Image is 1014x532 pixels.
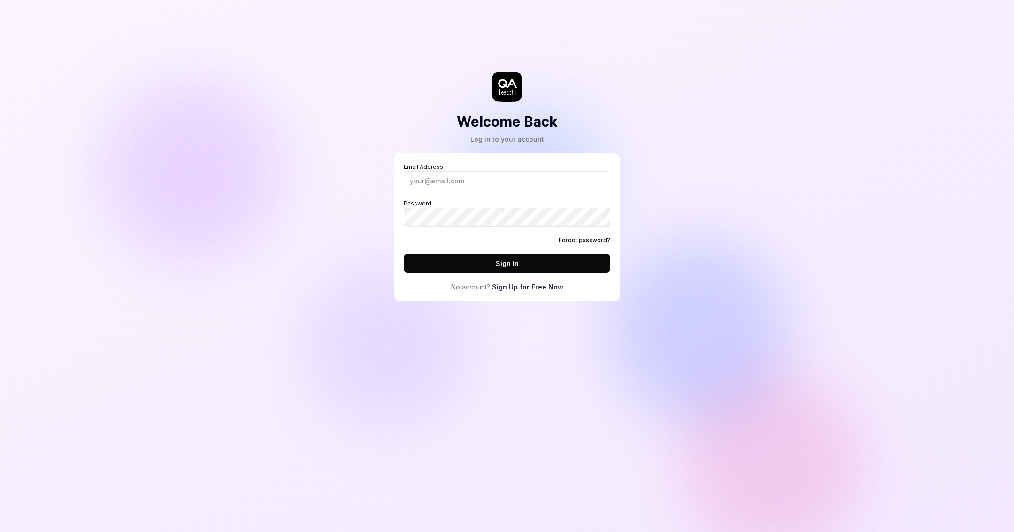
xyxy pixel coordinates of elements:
[404,254,610,273] button: Sign In
[404,171,610,190] input: Email Address
[457,111,558,132] h2: Welcome Back
[404,163,610,190] label: Email Address
[404,199,610,227] label: Password
[492,282,563,292] a: Sign Up for Free Now
[404,208,610,227] input: Password
[451,282,490,292] span: No account?
[559,236,610,244] a: Forgot password?
[457,134,558,144] div: Log in to your account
